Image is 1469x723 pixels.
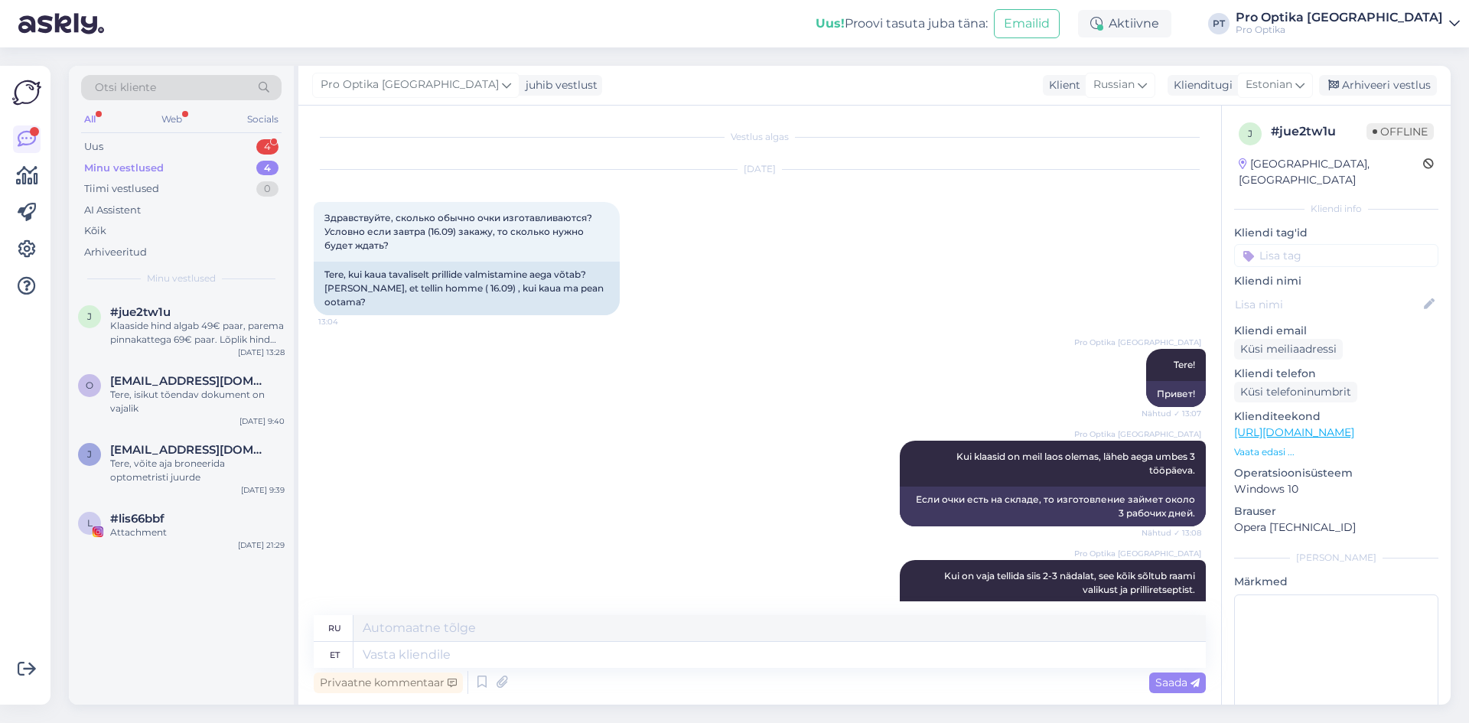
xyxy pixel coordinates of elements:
span: j [87,448,92,460]
span: Pro Optika [GEOGRAPHIC_DATA] [1074,428,1201,440]
span: 13:04 [318,316,376,327]
p: Kliendi telefon [1234,366,1438,382]
input: Lisa tag [1234,244,1438,267]
div: Klaaside hind algab 49€ paar, parema pinnakattega 69€ paar. Lõplik hind siiski selgub pärast visi... [110,319,285,347]
span: Здравствуйте, сколько обычно очки изготавливаются? Условно если завтра (16.09) закажу, то сколько... [324,212,594,251]
div: Arhiveeri vestlus [1319,75,1437,96]
div: PT [1208,13,1230,34]
b: Uus! [816,16,845,31]
p: Brauser [1234,503,1438,519]
div: Klienditugi [1168,77,1233,93]
a: [URL][DOMAIN_NAME] [1234,425,1354,439]
p: Kliendi tag'id [1234,225,1438,241]
div: Vestlus algas [314,130,1206,144]
div: Web [158,109,185,129]
span: Nähtud ✓ 13:07 [1142,408,1201,419]
div: [DATE] 13:28 [238,347,285,358]
div: [DATE] 9:40 [239,415,285,427]
span: j [87,311,92,322]
div: Socials [244,109,282,129]
p: Windows 10 [1234,481,1438,497]
div: [DATE] 9:39 [241,484,285,496]
input: Lisa nimi [1235,296,1421,313]
p: Kliendi email [1234,323,1438,339]
div: 0 [256,181,278,197]
div: juhib vestlust [520,77,598,93]
p: Operatsioonisüsteem [1234,465,1438,481]
div: et [330,642,340,668]
div: Kõik [84,223,106,239]
span: l [87,517,93,529]
span: ostrakanette@gmail.com [110,374,269,388]
div: Arhiveeritud [84,245,147,260]
div: All [81,109,99,129]
div: Minu vestlused [84,161,164,176]
div: Küsi telefoninumbrit [1234,382,1357,402]
div: Pro Optika [1236,24,1443,36]
p: Klienditeekond [1234,409,1438,425]
p: Vaata edasi ... [1234,445,1438,459]
span: j [1248,128,1252,139]
div: Klient [1043,77,1080,93]
div: [GEOGRAPHIC_DATA], [GEOGRAPHIC_DATA] [1239,156,1423,188]
span: Minu vestlused [147,272,216,285]
span: Nähtud ✓ 13:08 [1142,527,1201,539]
div: Привет! [1146,381,1206,407]
div: Tere, isikut tõendav dokument on vajalik [110,388,285,415]
p: Opera [TECHNICAL_ID] [1234,519,1438,536]
span: jansedrik5@gmail.com [110,443,269,457]
span: Tere! [1174,359,1195,370]
div: Proovi tasuta juba täna: [816,15,988,33]
div: AI Assistent [84,203,141,218]
div: Tiimi vestlused [84,181,159,197]
div: 4 [256,139,278,155]
img: Askly Logo [12,78,41,107]
button: Emailid [994,9,1060,38]
div: Если очки есть на складе, то изготовление займет около 3 рабочих дней. [900,487,1206,526]
div: Tere, võite aja broneerida optometristi juurde [110,457,285,484]
span: Estonian [1246,77,1292,93]
span: Saada [1155,676,1200,689]
div: [DATE] [314,162,1206,176]
span: #lis66bbf [110,512,164,526]
p: Märkmed [1234,574,1438,590]
div: Privaatne kommentaar [314,673,463,693]
div: Pro Optika [GEOGRAPHIC_DATA] [1236,11,1443,24]
div: # jue2tw1u [1271,122,1366,141]
p: Kliendi nimi [1234,273,1438,289]
div: [PERSON_NAME] [1234,551,1438,565]
span: Otsi kliente [95,80,156,96]
span: Russian [1093,77,1135,93]
span: #jue2tw1u [110,305,171,319]
div: [DATE] 21:29 [238,539,285,551]
div: Aktiivne [1078,10,1171,37]
span: Pro Optika [GEOGRAPHIC_DATA] [1074,337,1201,348]
div: Küsi meiliaadressi [1234,339,1343,360]
span: Offline [1366,123,1434,140]
span: Kui klaasid on meil laos olemas, läheb aega umbes 3 tööpäeva. [956,451,1197,476]
div: 4 [256,161,278,176]
span: Pro Optika [GEOGRAPHIC_DATA] [1074,548,1201,559]
div: Kliendi info [1234,202,1438,216]
span: o [86,379,93,391]
a: Pro Optika [GEOGRAPHIC_DATA]Pro Optika [1236,11,1460,36]
div: Uus [84,139,103,155]
div: Tere, kui kaua tavaliselt prillide valmistamine aega võtab? [PERSON_NAME], et tellin homme ( 16.0... [314,262,620,315]
div: Attachment [110,526,285,539]
span: Pro Optika [GEOGRAPHIC_DATA] [321,77,499,93]
div: ru [328,615,341,641]
span: Kui on vaja tellida siis 2-3 nädalat, see kõik sõltub raami valikust ja prilliretseptist. [944,570,1197,595]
